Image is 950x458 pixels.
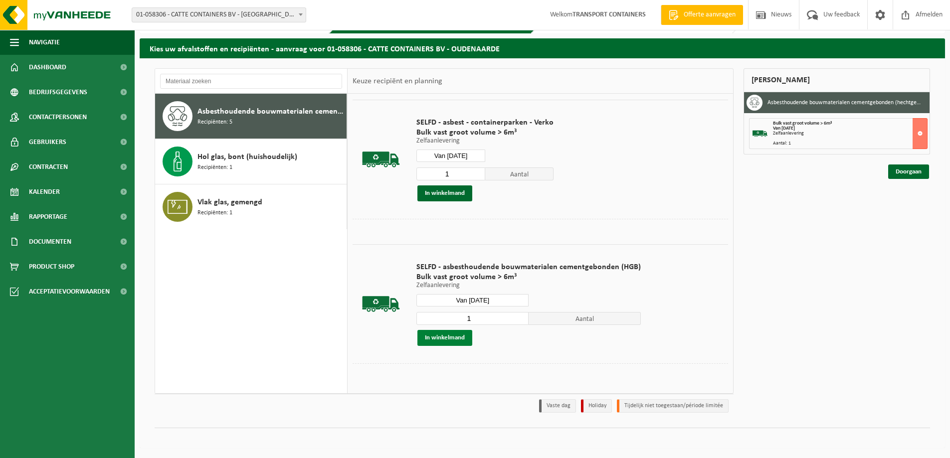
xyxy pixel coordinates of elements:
input: Selecteer datum [416,150,485,162]
a: Doorgaan [888,164,929,179]
li: Tijdelijk niet toegestaan/période limitée [617,399,729,413]
button: Asbesthoudende bouwmaterialen cementgebonden (hechtgebonden) Recipiënten: 5 [155,94,347,139]
span: Navigatie [29,30,60,55]
span: Offerte aanvragen [681,10,738,20]
span: Bulk vast groot volume > 6m³ [773,121,832,126]
span: Product Shop [29,254,74,279]
span: Contactpersonen [29,105,87,130]
h3: Asbesthoudende bouwmaterialen cementgebonden (hechtgebonden) [767,95,922,111]
span: Contracten [29,154,68,179]
span: Acceptatievoorwaarden [29,279,110,304]
span: Aantal [529,312,641,325]
input: Selecteer datum [416,294,529,306]
span: 01-058306 - CATTE CONTAINERS BV - OUDENAARDE [132,8,306,22]
span: SELFD - asbesthoudende bouwmaterialen cementgebonden (HGB) [416,262,641,272]
span: Asbesthoudende bouwmaterialen cementgebonden (hechtgebonden) [197,106,344,118]
li: Holiday [581,399,612,413]
span: Bedrijfsgegevens [29,80,87,105]
span: Recipiënten: 1 [197,163,232,172]
strong: Van [DATE] [773,126,795,131]
span: SELFD - asbest - containerparken - Verko [416,118,554,128]
span: Hol glas, bont (huishoudelijk) [197,151,297,163]
button: Hol glas, bont (huishoudelijk) Recipiënten: 1 [155,139,347,184]
a: Offerte aanvragen [661,5,743,25]
li: Vaste dag [539,399,576,413]
h2: Kies uw afvalstoffen en recipiënten - aanvraag voor 01-058306 - CATTE CONTAINERS BV - OUDENAARDE [140,38,945,58]
span: Aantal [485,167,554,180]
p: Zelfaanlevering [416,282,641,289]
div: Zelfaanlevering [773,131,927,136]
div: [PERSON_NAME] [744,68,930,92]
span: Recipiënten: 5 [197,118,232,127]
span: Kalender [29,179,60,204]
span: Recipiënten: 1 [197,208,232,218]
span: Vlak glas, gemengd [197,196,262,208]
button: Vlak glas, gemengd Recipiënten: 1 [155,184,347,229]
div: Keuze recipiënt en planning [348,69,447,94]
span: Rapportage [29,204,67,229]
button: In winkelmand [417,185,472,201]
span: 01-058306 - CATTE CONTAINERS BV - OUDENAARDE [132,7,306,22]
div: Aantal: 1 [773,141,927,146]
button: In winkelmand [417,330,472,346]
input: Materiaal zoeken [160,74,342,89]
span: Bulk vast groot volume > 6m³ [416,128,554,138]
span: Dashboard [29,55,66,80]
span: Bulk vast groot volume > 6m³ [416,272,641,282]
span: Documenten [29,229,71,254]
p: Zelfaanlevering [416,138,554,145]
strong: TRANSPORT CONTAINERS [572,11,646,18]
span: Gebruikers [29,130,66,154]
